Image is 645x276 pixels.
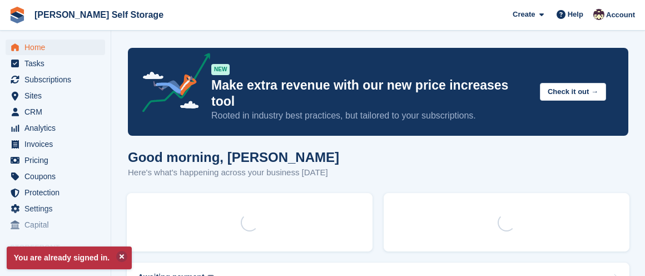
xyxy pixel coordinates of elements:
[513,9,535,20] span: Create
[6,72,105,87] a: menu
[6,104,105,120] a: menu
[6,40,105,55] a: menu
[6,136,105,152] a: menu
[540,83,606,101] button: Check it out →
[24,201,91,216] span: Settings
[6,185,105,200] a: menu
[24,217,91,233] span: Capital
[24,169,91,184] span: Coupons
[24,56,91,71] span: Tasks
[6,152,105,168] a: menu
[24,88,91,103] span: Sites
[9,7,26,23] img: stora-icon-8386f47178a22dfd0bd8f6a31ec36ba5ce8667c1dd55bd0f319d3a0aa187defe.svg
[24,136,91,152] span: Invoices
[24,120,91,136] span: Analytics
[7,247,132,269] p: You are already signed in.
[24,104,91,120] span: CRM
[30,6,168,24] a: [PERSON_NAME] Self Storage
[6,120,105,136] a: menu
[6,88,105,103] a: menu
[24,185,91,200] span: Protection
[211,77,531,110] p: Make extra revenue with our new price increases tool
[128,166,339,179] p: Here's what's happening across your business [DATE]
[24,72,91,87] span: Subscriptions
[24,40,91,55] span: Home
[606,9,635,21] span: Account
[133,53,211,116] img: price-adjustments-announcement-icon-8257ccfd72463d97f412b2fc003d46551f7dbcb40ab6d574587a9cd5c0d94...
[6,201,105,216] a: menu
[128,150,339,165] h1: Good morning, [PERSON_NAME]
[6,217,105,233] a: menu
[6,56,105,71] a: menu
[593,9,604,20] img: Jacob Esser
[211,64,230,75] div: NEW
[6,169,105,184] a: menu
[24,152,91,168] span: Pricing
[211,110,531,122] p: Rooted in industry best practices, but tailored to your subscriptions.
[568,9,583,20] span: Help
